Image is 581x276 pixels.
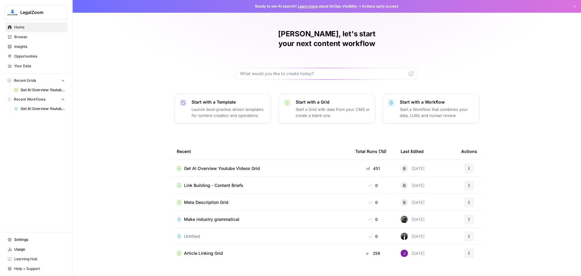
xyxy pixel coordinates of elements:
div: 0 [355,216,391,222]
a: Get AI Overview Youtube Videos [11,104,67,114]
div: 0 [355,199,391,205]
a: Get AI Overview Youtube Videos Grid [11,85,67,95]
span: Insights [14,44,65,49]
div: Last Edited [401,143,424,160]
div: Total Runs (7d) [355,143,386,160]
div: [DATE] [401,233,425,240]
p: Start with a Template [192,99,266,105]
div: 0 [355,233,391,239]
div: Actions [461,143,477,160]
a: Untitled [177,233,346,239]
div: 0 [355,182,391,188]
a: Settings [5,235,67,244]
span: Untitled [184,233,200,239]
a: Insights [5,42,67,52]
a: Make industry grammatical [177,216,346,222]
p: Start a Workflow that combines your data, LLMs and human review [400,106,474,118]
h1: [PERSON_NAME], let's start your next content workflow [236,29,418,48]
span: Opportunities [14,54,65,59]
span: Recent Workflows [14,97,45,102]
img: LegalZoom Logo [7,7,18,18]
span: Learning Hub [14,256,65,262]
img: y2p1j95n2tyvto67lpdvhl36bz9a [401,216,408,223]
div: [DATE] [401,250,425,257]
img: agqtm212c27aeosmjiqx3wzecrl1 [401,233,408,240]
div: [DATE] [401,182,425,189]
span: Ready to win AI search? about AirOps Visibility [255,4,357,9]
a: Learn more [298,4,318,8]
span: Get AI Overview Youtube Videos Grid [21,87,65,93]
span: Browse [14,34,65,40]
a: Meta Description Grid [177,199,346,205]
span: B [403,165,406,171]
span: Your Data [14,63,65,69]
button: Start with a TemplateLaunch best-practice driven templates for content creation and operations [174,94,271,124]
p: Launch best-practice driven templates for content creation and operations [192,106,266,118]
a: Your Data [5,61,67,71]
a: Opportunities [5,52,67,61]
a: Article Linking Grid [177,250,346,256]
input: What would you like to create today? [240,71,406,77]
a: Home [5,22,67,32]
div: [DATE] [401,199,425,206]
div: 259 [355,250,391,256]
button: Recent Workflows [5,95,67,104]
div: [DATE] [401,216,425,223]
span: Usage [14,247,65,252]
span: Get AI Overview Youtube Videos [21,106,65,111]
a: Link Building - Content Briefs [177,182,346,188]
span: Actions early access [362,4,399,9]
p: Start with a Workflow [400,99,474,105]
span: Make industry grammatical [184,216,239,222]
a: Learning Hub [5,254,67,264]
button: Start with a GridStart a Grid with data from your CMS or create a blank one [278,94,375,124]
span: Link Building - Content Briefs [184,182,243,188]
span: B [403,199,406,205]
div: 451 [355,165,391,171]
a: Get AI Overview Youtube Videos Grid [177,165,346,171]
button: Recent Grids [5,76,67,85]
div: [DATE] [401,165,425,172]
span: Settings [14,237,65,242]
button: Help + Support [5,264,67,274]
span: Home [14,25,65,30]
p: Start a Grid with data from your CMS or create a blank one [296,106,370,118]
button: Start with a WorkflowStart a Workflow that combines your data, LLMs and human review [382,94,479,124]
p: Start with a Grid [296,99,370,105]
span: Get AI Overview Youtube Videos Grid [184,165,260,171]
div: Recent [177,143,346,160]
span: Help + Support [14,266,65,271]
span: LegalZoom [20,9,57,15]
span: Article Linking Grid [184,250,223,256]
span: B [403,182,406,188]
img: nj1ssy6o3lyd6ijko0eoja4aphzn [401,250,408,257]
span: Recent Grids [14,78,36,83]
span: Meta Description Grid [184,199,228,205]
a: Browse [5,32,67,42]
a: Usage [5,244,67,254]
button: Workspace: LegalZoom [5,5,67,20]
